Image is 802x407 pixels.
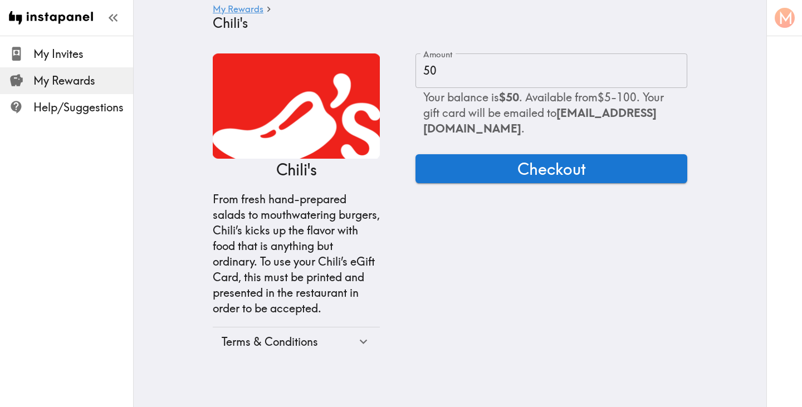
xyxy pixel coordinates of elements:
[213,53,380,159] img: Chili's
[499,90,519,104] b: $50
[276,159,317,180] p: Chili's
[423,48,453,61] label: Amount
[423,106,657,135] span: [EMAIL_ADDRESS][DOMAIN_NAME]
[33,73,133,89] span: My Rewards
[415,154,687,183] button: Checkout
[213,327,380,356] div: Terms & Conditions
[213,15,678,31] h4: Chili's
[222,334,356,350] div: Terms & Conditions
[33,100,133,115] span: Help/Suggestions
[774,7,796,29] button: M
[423,90,664,135] span: Your balance is . Available from $5 - 100 . Your gift card will be emailed to .
[213,192,380,316] p: From fresh hand-prepared salads to mouthwatering burgers, Chili’s kicks up the flavor with food t...
[517,158,586,180] span: Checkout
[213,4,263,15] a: My Rewards
[33,46,133,62] span: My Invites
[779,8,793,28] span: M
